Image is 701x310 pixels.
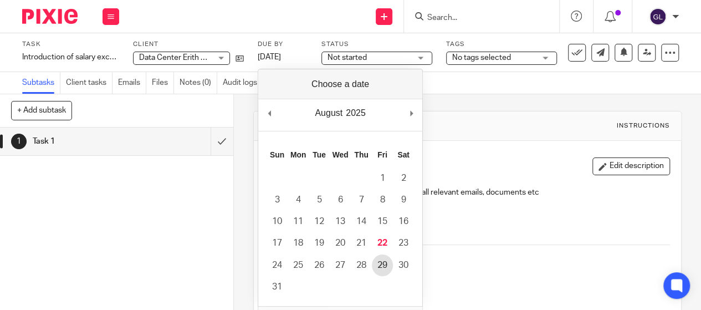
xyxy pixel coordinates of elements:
button: 18 [288,232,309,254]
button: 21 [351,232,372,254]
a: Notes (0) [180,72,217,94]
div: August [313,105,344,121]
button: 19 [309,232,330,254]
button: Edit description [592,157,670,175]
button: 20 [330,232,351,254]
span: Data Center Erith Ltd [139,54,212,62]
abbr: Tuesday [313,150,326,159]
button: 22 [372,232,393,254]
button: 6 [330,189,351,211]
button: 16 [393,211,414,232]
button: 3 [267,189,288,211]
span: Not started [328,54,367,62]
label: Task [22,40,119,49]
button: 8 [372,189,393,211]
button: Previous Month [264,105,275,121]
button: + Add subtask [11,101,72,120]
button: 12 [309,211,330,232]
img: Pixie [22,9,78,24]
button: 14 [351,211,372,232]
h1: Task 1 [33,133,144,150]
button: 23 [393,232,414,254]
button: 4 [288,189,309,211]
button: 30 [393,255,414,276]
a: Audit logs [223,72,263,94]
img: svg%3E [649,8,667,26]
abbr: Monday [290,150,306,159]
button: 11 [288,211,309,232]
button: 9 [393,189,414,211]
button: 26 [309,255,330,276]
div: 2025 [344,105,367,121]
button: 27 [330,255,351,276]
button: 5 [309,189,330,211]
div: 1 [11,134,27,149]
button: Next Month [406,105,417,121]
abbr: Thursday [354,150,368,159]
label: Due by [258,40,308,49]
a: Files [152,72,174,94]
button: 13 [330,211,351,232]
button: 25 [288,255,309,276]
button: 17 [267,232,288,254]
div: Instructions [617,121,670,130]
p: Please refer to OVH salary exchange task for all relevant emails, documents etc [265,187,669,198]
input: Search [426,13,526,23]
label: Tags [446,40,557,49]
button: 28 [351,255,372,276]
abbr: Wednesday [332,150,348,159]
label: Status [321,40,432,49]
abbr: Saturday [397,150,410,159]
a: Emails [118,72,146,94]
abbr: Friday [377,150,387,159]
span: No tags selected [452,54,511,62]
button: 1 [372,167,393,189]
button: 2 [393,167,414,189]
button: 7 [351,189,372,211]
abbr: Sunday [270,150,284,159]
button: 15 [372,211,393,232]
button: 31 [267,276,288,298]
button: 10 [267,211,288,232]
a: Subtasks [22,72,60,94]
button: 29 [372,255,393,276]
a: Client tasks [66,72,112,94]
span: [DATE] [258,53,281,61]
button: 24 [267,255,288,276]
div: Introduction of salary exchange [22,52,119,63]
label: Client [133,40,244,49]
